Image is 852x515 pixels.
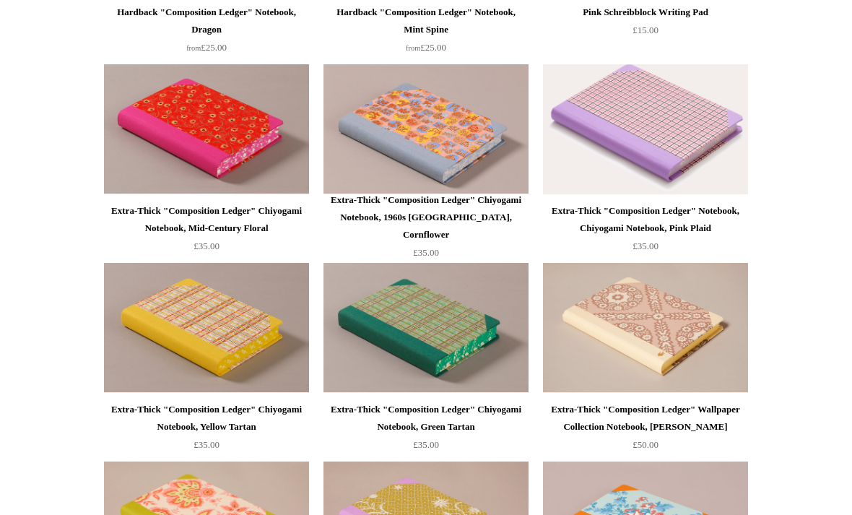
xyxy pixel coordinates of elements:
[327,191,525,243] div: Extra-Thick "Composition Ledger" Chiyogami Notebook, 1960s [GEOGRAPHIC_DATA], Cornflower
[194,241,219,251] span: £35.00
[108,401,305,436] div: Extra-Thick "Composition Ledger" Chiyogami Notebook, Yellow Tartan
[543,263,748,393] a: Extra-Thick "Composition Ledger" Wallpaper Collection Notebook, Laurel Trellis Extra-Thick "Compo...
[543,4,748,63] a: Pink Schreibblock Writing Pad £15.00
[543,401,748,460] a: Extra-Thick "Composition Ledger" Wallpaper Collection Notebook, [PERSON_NAME] £50.00
[633,241,658,251] span: £35.00
[323,191,529,261] a: Extra-Thick "Composition Ledger" Chiyogami Notebook, 1960s [GEOGRAPHIC_DATA], Cornflower £35.00
[104,64,309,194] img: Extra-Thick "Composition Ledger" Chiyogami Notebook, Mid-Century Floral
[543,202,748,261] a: Extra-Thick "Composition Ledger" Notebook, Chiyogami Notebook, Pink Plaid £35.00
[327,401,525,436] div: Extra-Thick "Composition Ledger" Chiyogami Notebook, Green Tartan
[186,44,201,52] span: from
[323,64,529,194] img: Extra-Thick "Composition Ledger" Chiyogami Notebook, 1960s Japan, Cornflower
[108,202,305,237] div: Extra-Thick "Composition Ledger" Chiyogami Notebook, Mid-Century Floral
[323,401,529,460] a: Extra-Thick "Composition Ledger" Chiyogami Notebook, Green Tartan £35.00
[547,4,744,21] div: Pink Schreibblock Writing Pad
[323,64,529,194] a: Extra-Thick "Composition Ledger" Chiyogami Notebook, 1960s Japan, Cornflower Extra-Thick "Composi...
[413,247,439,258] span: £35.00
[104,263,309,393] a: Extra-Thick "Composition Ledger" Chiyogami Notebook, Yellow Tartan Extra-Thick "Composition Ledge...
[104,401,309,460] a: Extra-Thick "Composition Ledger" Chiyogami Notebook, Yellow Tartan £35.00
[194,439,219,450] span: £35.00
[108,4,305,38] div: Hardback "Composition Ledger" Notebook, Dragon
[413,439,439,450] span: £35.00
[104,263,309,393] img: Extra-Thick "Composition Ledger" Chiyogami Notebook, Yellow Tartan
[323,4,529,63] a: Hardback "Composition Ledger" Notebook, Mint Spine from£25.00
[406,44,420,52] span: from
[323,263,529,393] img: Extra-Thick "Composition Ledger" Chiyogami Notebook, Green Tartan
[327,4,525,38] div: Hardback "Composition Ledger" Notebook, Mint Spine
[543,64,748,194] img: Extra-Thick "Composition Ledger" Notebook, Chiyogami Notebook, Pink Plaid
[547,202,744,237] div: Extra-Thick "Composition Ledger" Notebook, Chiyogami Notebook, Pink Plaid
[323,263,529,393] a: Extra-Thick "Composition Ledger" Chiyogami Notebook, Green Tartan Extra-Thick "Composition Ledger...
[543,64,748,194] a: Extra-Thick "Composition Ledger" Notebook, Chiyogami Notebook, Pink Plaid Extra-Thick "Compositio...
[633,25,658,35] span: £15.00
[547,401,744,436] div: Extra-Thick "Composition Ledger" Wallpaper Collection Notebook, [PERSON_NAME]
[543,263,748,393] img: Extra-Thick "Composition Ledger" Wallpaper Collection Notebook, Laurel Trellis
[104,64,309,194] a: Extra-Thick "Composition Ledger" Chiyogami Notebook, Mid-Century Floral Extra-Thick "Composition ...
[104,202,309,261] a: Extra-Thick "Composition Ledger" Chiyogami Notebook, Mid-Century Floral £35.00
[186,42,227,53] span: £25.00
[633,439,658,450] span: £50.00
[104,4,309,63] a: Hardback "Composition Ledger" Notebook, Dragon from£25.00
[406,42,446,53] span: £25.00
